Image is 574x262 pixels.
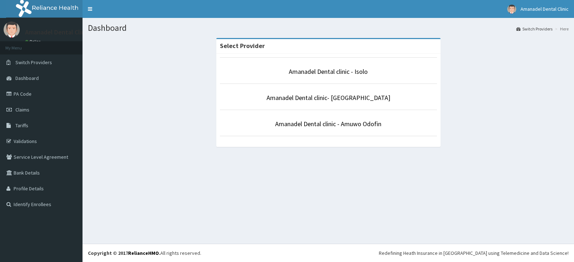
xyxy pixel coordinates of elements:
h1: Dashboard [88,23,569,33]
p: Amanadel Dental Clinic [25,29,90,35]
a: Switch Providers [516,26,552,32]
span: Dashboard [15,75,39,81]
a: Online [25,39,42,44]
img: User Image [507,5,516,14]
a: RelianceHMO [128,250,159,256]
a: Amanadel Dental clinic- [GEOGRAPHIC_DATA] [267,94,390,102]
span: Switch Providers [15,59,52,66]
a: Amanadel Dental clinic - Amuwo Odofin [275,120,381,128]
li: Here [553,26,569,32]
a: Amanadel Dental clinic - Isolo [289,67,368,76]
span: Claims [15,106,29,113]
strong: Select Provider [220,42,265,50]
img: User Image [4,22,20,38]
strong: Copyright © 2017 . [88,250,160,256]
div: Redefining Heath Insurance in [GEOGRAPHIC_DATA] using Telemedicine and Data Science! [379,249,569,257]
span: Tariffs [15,122,28,129]
span: Amanadel Dental Clinic [521,6,569,12]
footer: All rights reserved. [83,244,574,262]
